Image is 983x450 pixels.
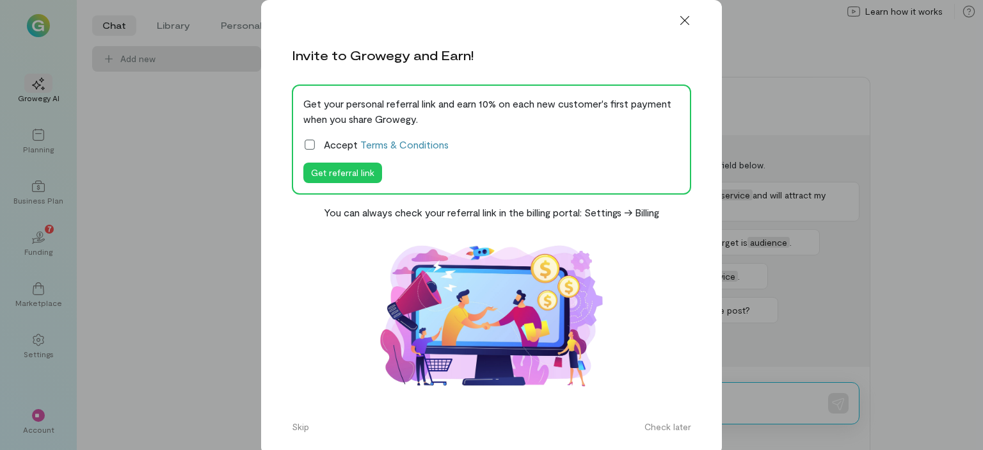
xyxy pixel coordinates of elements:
[324,205,659,220] div: You can always check your referral link in the billing portal: Settings -> Billing
[360,138,449,150] a: Terms & Conditions
[364,230,619,401] img: Affiliate
[303,163,382,183] button: Get referral link
[303,96,680,127] div: Get your personal referral link and earn 10% on each new customer's first payment when you share ...
[284,417,317,437] button: Skip
[324,137,449,152] span: Accept
[637,417,699,437] button: Check later
[292,46,474,64] div: Invite to Growegy and Earn!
